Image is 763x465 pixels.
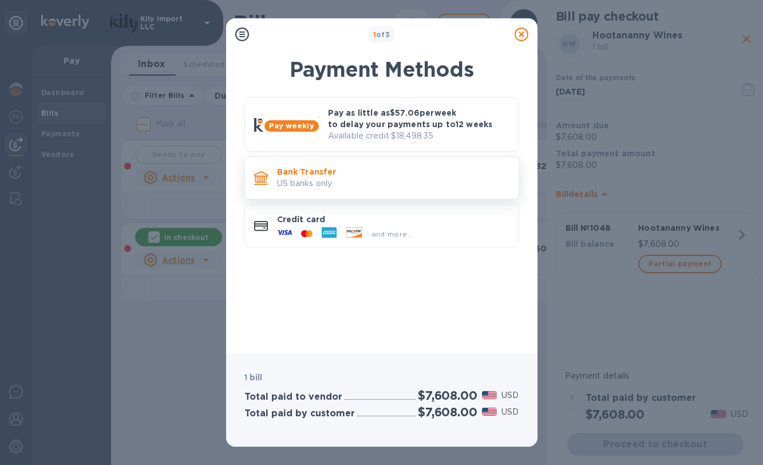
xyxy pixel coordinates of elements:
p: Available credit: $18,498.35 [328,130,509,142]
img: USD [482,408,497,416]
p: USD [501,389,519,401]
p: Pay as little as $57.06 per week to delay your payments up to 12 weeks [328,107,509,130]
h2: $7,608.00 [418,405,477,419]
p: Credit card [277,214,509,225]
h3: Total paid to vendor [244,392,342,403]
b: of 3 [373,30,390,39]
p: USD [501,406,519,418]
h3: Total paid by customer [244,408,355,419]
img: USD [482,391,497,399]
h1: Payment Methods [244,57,519,81]
b: Pay weekly [269,121,314,130]
b: 1 bill [244,373,263,382]
h2: $7,608.00 [418,388,477,403]
p: Bank Transfer [277,166,509,178]
p: US banks only. [277,178,509,190]
span: 1 [373,30,376,39]
span: and more... [371,230,413,238]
